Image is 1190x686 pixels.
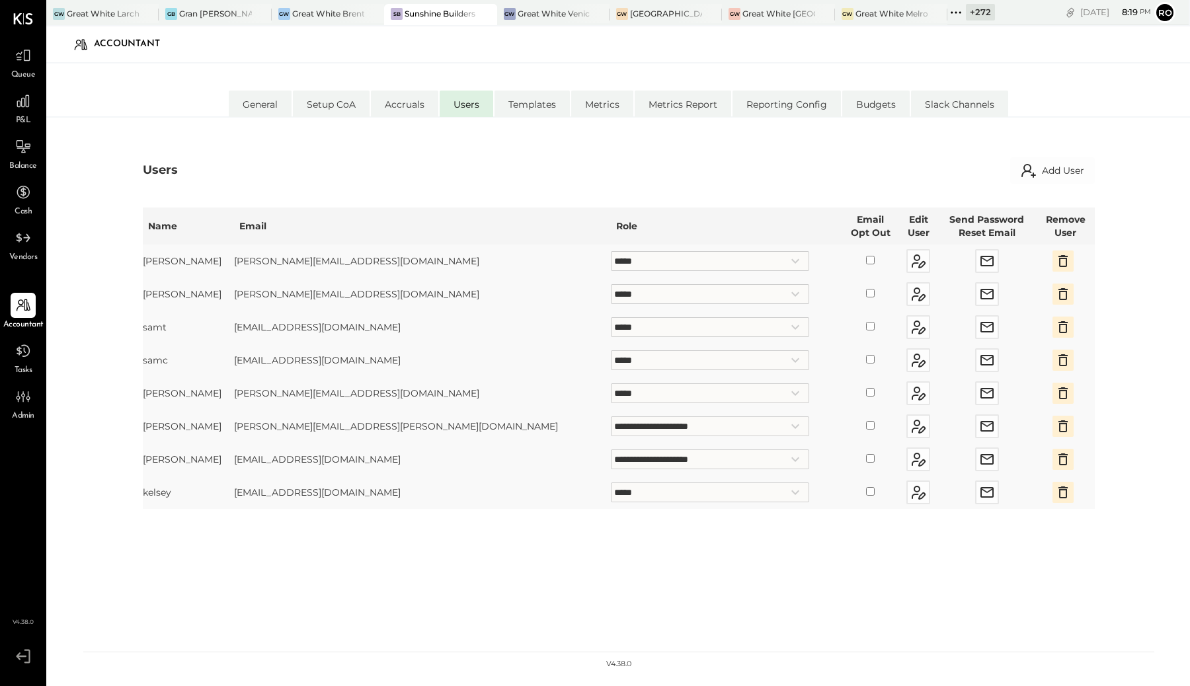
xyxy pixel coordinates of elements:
[733,91,841,117] li: Reporting Config
[911,91,1008,117] li: Slack Channels
[53,8,65,20] div: GW
[67,8,139,19] div: Great White Larchmont
[1037,208,1095,245] th: Remove User
[9,252,38,264] span: Vendors
[966,4,995,20] div: + 272
[143,278,234,311] td: [PERSON_NAME]
[405,8,475,19] div: Sunshine Builders
[11,69,36,81] span: Queue
[1080,6,1151,19] div: [DATE]
[165,8,177,20] div: GB
[518,8,590,19] div: Great White Venice
[9,161,37,172] span: Balance
[616,8,628,20] div: GW
[841,208,899,245] th: Email Opt Out
[842,8,853,20] div: GW
[630,8,702,19] div: [GEOGRAPHIC_DATA]
[1,293,46,331] a: Accountant
[143,377,234,410] td: [PERSON_NAME]
[900,208,937,245] th: Edit User
[504,8,516,20] div: GW
[143,311,234,344] td: samt
[292,8,364,19] div: Great White Brentwood
[143,245,234,278] td: [PERSON_NAME]
[1,338,46,377] a: Tasks
[1010,157,1095,184] button: Add User
[611,208,842,245] th: Role
[1,43,46,81] a: Queue
[937,208,1037,245] th: Send Password Reset Email
[1,180,46,218] a: Cash
[842,91,910,117] li: Budgets
[234,476,610,509] td: [EMAIL_ADDRESS][DOMAIN_NAME]
[234,377,610,410] td: [PERSON_NAME][EMAIL_ADDRESS][DOMAIN_NAME]
[1064,5,1077,19] div: copy link
[234,410,610,443] td: [PERSON_NAME][EMAIL_ADDRESS][PERSON_NAME][DOMAIN_NAME]
[234,278,610,311] td: [PERSON_NAME][EMAIL_ADDRESS][DOMAIN_NAME]
[229,91,292,117] li: General
[16,115,31,127] span: P&L
[391,8,403,20] div: SB
[234,344,610,377] td: [EMAIL_ADDRESS][DOMAIN_NAME]
[234,245,610,278] td: [PERSON_NAME][EMAIL_ADDRESS][DOMAIN_NAME]
[855,8,928,19] div: Great White Melrose
[143,410,234,443] td: [PERSON_NAME]
[15,206,32,218] span: Cash
[143,344,234,377] td: samc
[1154,2,1175,23] button: Ro
[278,8,290,20] div: GW
[143,443,234,476] td: [PERSON_NAME]
[234,208,610,245] th: Email
[1,384,46,422] a: Admin
[1,134,46,172] a: Balance
[571,91,633,117] li: Metrics
[606,659,631,669] div: v 4.38.0
[143,208,234,245] th: Name
[12,410,34,422] span: Admin
[15,365,32,377] span: Tasks
[440,91,493,117] li: Users
[3,319,44,331] span: Accountant
[371,91,438,117] li: Accruals
[143,162,178,179] div: Users
[742,8,814,19] div: Great White [GEOGRAPHIC_DATA]
[94,34,173,55] div: Accountant
[234,311,610,344] td: [EMAIL_ADDRESS][DOMAIN_NAME]
[234,443,610,476] td: [EMAIL_ADDRESS][DOMAIN_NAME]
[179,8,251,19] div: Gran [PERSON_NAME]
[495,91,570,117] li: Templates
[1,89,46,127] a: P&L
[635,91,731,117] li: Metrics Report
[729,8,740,20] div: GW
[143,476,234,509] td: kelsey
[1,225,46,264] a: Vendors
[293,91,370,117] li: Setup CoA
